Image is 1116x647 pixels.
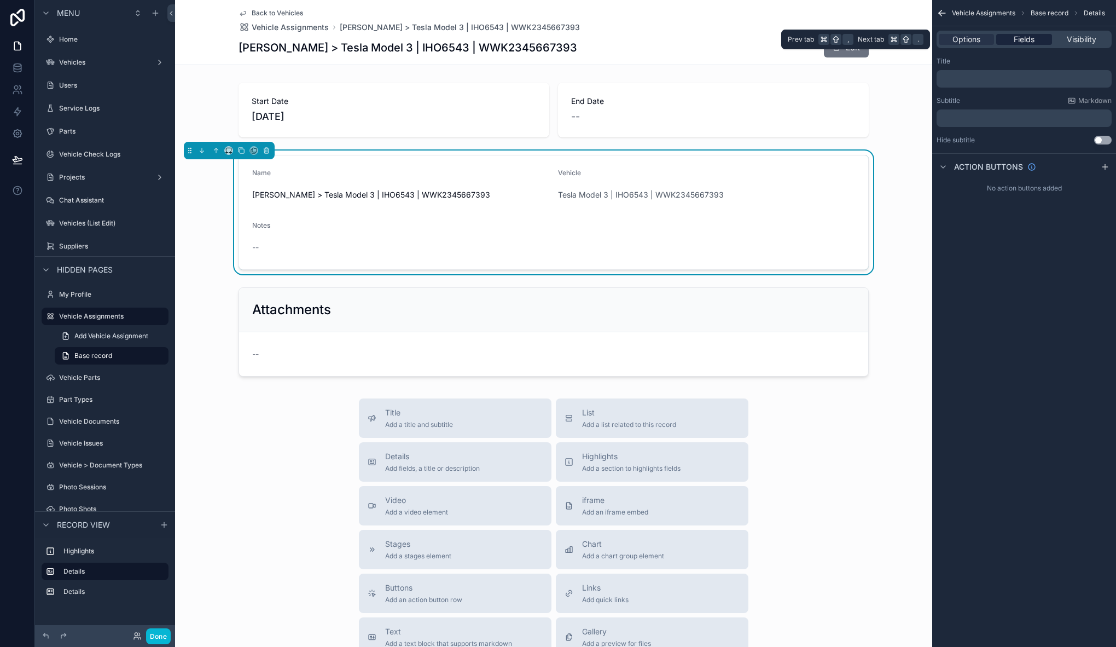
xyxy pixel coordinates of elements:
[385,464,480,473] span: Add fields, a title or description
[42,169,168,186] a: Projects
[59,196,166,205] label: Chat Assistant
[359,530,551,569] button: StagesAdd a stages element
[57,8,80,19] span: Menu
[59,312,162,321] label: Vehicle Assignments
[42,146,168,163] a: Vehicle Check Logs
[582,407,676,418] span: List
[932,180,1116,197] div: No action buttons added
[385,582,462,593] span: Buttons
[42,215,168,232] a: Vehicles (List Edit)
[42,369,168,386] a: Vehicle Parts
[239,9,303,18] a: Back to Vehicles
[1031,9,1068,18] span: Base record
[952,34,980,45] span: Options
[42,500,168,518] a: Photo Shots
[582,420,676,429] span: Add a list related to this record
[556,442,748,482] button: HighlightsAdd a section to highlights fields
[57,264,113,275] span: Hidden pages
[385,420,453,429] span: Add a title and subtitle
[252,22,329,33] span: Vehicle Assignments
[42,478,168,496] a: Photo Sessions
[1078,96,1112,105] span: Markdown
[556,530,748,569] button: ChartAdd a chart group element
[59,290,166,299] label: My Profile
[42,54,168,71] a: Vehicles
[74,351,112,360] span: Base record
[252,221,270,229] span: Notes
[42,391,168,408] a: Part Types
[42,238,168,255] a: Suppliers
[252,9,303,18] span: Back to Vehicles
[582,596,629,604] span: Add quick links
[63,547,164,556] label: Highlights
[1084,9,1105,18] span: Details
[359,486,551,525] button: VideoAdd a video element
[42,100,168,117] a: Service Logs
[74,332,148,340] span: Add Vehicle Assignment
[42,413,168,430] a: Vehicle Documents
[340,22,580,33] span: [PERSON_NAME] > Tesla Model 3 | IHO6543 | WWK2345667393
[558,189,724,200] a: Tesla Model 3 | IHO6543 | WWK2345667393
[59,35,166,44] label: Home
[252,169,271,177] span: Name
[42,286,168,303] a: My Profile
[556,574,748,613] button: LinksAdd quick links
[359,574,551,613] button: ButtonsAdd an action button row
[582,451,681,462] span: Highlights
[937,136,975,145] label: Hide subtitle
[385,407,453,418] span: Title
[42,31,168,48] a: Home
[359,398,551,438] button: TitleAdd a title and subtitle
[385,596,462,604] span: Add an action button row
[59,219,166,228] label: Vehicles (List Edit)
[556,486,748,525] button: iframeAdd an iframe embed
[42,192,168,209] a: Chat Assistant
[844,35,852,44] span: ,
[146,628,171,644] button: Done
[63,587,164,596] label: Details
[59,173,151,182] label: Projects
[858,35,884,44] span: Next tab
[385,495,448,506] span: Video
[1067,96,1112,105] a: Markdown
[582,552,664,561] span: Add a chart group element
[558,169,581,177] span: Vehicle
[582,582,629,593] span: Links
[59,483,166,492] label: Photo Sessions
[57,519,110,530] span: Record view
[59,150,166,159] label: Vehicle Check Logs
[59,439,166,448] label: Vehicle Issues
[788,35,814,44] span: Prev tab
[42,308,168,325] a: Vehicle Assignments
[556,398,748,438] button: ListAdd a list related to this record
[59,417,166,426] label: Vehicle Documents
[582,539,664,550] span: Chart
[252,189,549,200] span: [PERSON_NAME] > Tesla Model 3 | IHO6543 | WWK2345667393
[42,457,168,474] a: Vehicle > Document Types
[937,57,950,66] label: Title
[59,242,166,251] label: Suppliers
[385,508,448,517] span: Add a video element
[1014,34,1034,45] span: Fields
[59,104,166,113] label: Service Logs
[954,161,1023,172] span: Action buttons
[937,70,1112,88] div: scrollable content
[385,552,451,561] span: Add a stages element
[582,626,651,637] span: Gallery
[359,442,551,482] button: DetailsAdd fields, a title or description
[239,40,577,55] h1: [PERSON_NAME] > Tesla Model 3 | IHO6543 | WWK2345667393
[59,58,151,67] label: Vehicles
[252,242,259,253] span: --
[914,35,922,44] span: .
[42,123,168,140] a: Parts
[55,347,168,365] a: Base record
[937,96,960,105] label: Subtitle
[385,451,480,462] span: Details
[1067,34,1096,45] span: Visibility
[59,127,166,136] label: Parts
[937,109,1112,127] div: scrollable content
[59,373,166,382] label: Vehicle Parts
[952,9,1015,18] span: Vehicle Assignments
[239,22,329,33] a: Vehicle Assignments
